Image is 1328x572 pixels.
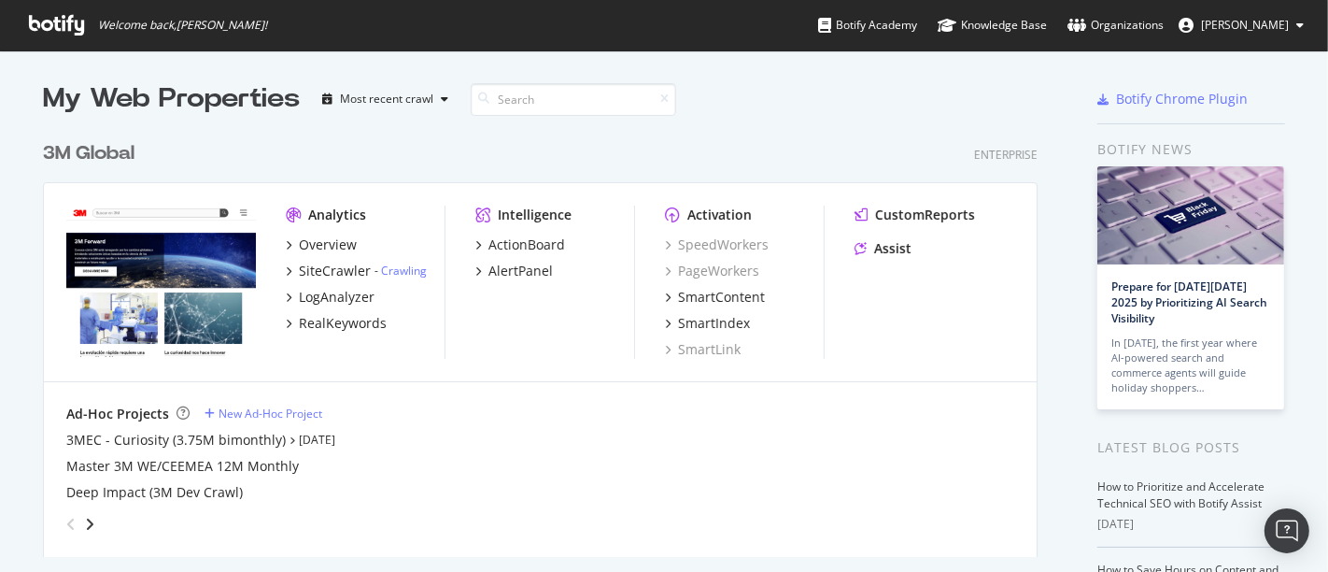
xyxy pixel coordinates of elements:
div: grid [43,118,1053,557]
a: SmartLink [665,340,741,359]
img: Prepare for Black Friday 2025 by Prioritizing AI Search Visibility [1097,166,1284,265]
div: In [DATE], the first year where AI-powered search and commerce agents will guide holiday shoppers… [1111,336,1270,395]
a: Master 3M WE/CEEMEA 12M Monthly [66,457,299,476]
div: CustomReports [875,206,975,224]
img: www.command.com [66,206,256,357]
div: Latest Blog Posts [1097,437,1285,458]
a: How to Prioritize and Accelerate Technical SEO with Botify Assist [1097,479,1264,511]
div: AlertPanel [488,262,553,280]
a: PageWorkers [665,262,759,280]
div: Botify Academy [818,16,917,35]
button: [PERSON_NAME] [1164,10,1319,40]
div: SiteCrawler [299,262,371,280]
div: Botify news [1097,139,1285,160]
a: Deep Impact (3M Dev Crawl) [66,483,243,502]
div: Enterprise [974,147,1038,163]
div: New Ad-Hoc Project [219,406,322,422]
div: ActionBoard [488,236,565,254]
a: SmartContent [665,288,765,307]
a: 3M Global [43,140,142,167]
a: LogAnalyzer [286,288,374,307]
div: LogAnalyzer [299,288,374,307]
div: Analytics [308,206,366,224]
input: Search [471,83,676,116]
div: - [374,263,427,279]
span: Welcome back, [PERSON_NAME] ! [98,18,267,33]
a: Assist [855,239,911,258]
a: 3MEC - Curiosity (3.75M bimonthly) [66,431,286,450]
div: angle-right [83,515,96,534]
a: AlertPanel [475,262,553,280]
a: Botify Chrome Plugin [1097,90,1248,108]
div: SmartContent [678,288,765,307]
div: Most recent crawl [340,93,433,105]
div: 3M Global [43,140,134,167]
a: New Ad-Hoc Project [205,406,322,422]
a: ActionBoard [475,236,565,254]
button: Most recent crawl [315,84,456,114]
div: Open Intercom Messenger [1264,508,1309,553]
a: Crawling [381,263,427,279]
a: SmartIndex [665,314,750,333]
div: [DATE] [1097,516,1285,533]
div: Ad-Hoc Projects [66,405,169,423]
div: Activation [687,206,752,224]
a: Overview [286,236,357,254]
a: Prepare for [DATE][DATE] 2025 by Prioritizing AI Search Visibility [1111,279,1267,326]
a: [DATE] [299,432,335,448]
a: CustomReports [855,206,975,224]
div: SmartIndex [678,314,750,333]
div: angle-left [59,509,83,539]
div: Knowledge Base [938,16,1047,35]
div: Intelligence [498,206,572,224]
a: SiteCrawler- Crawling [286,262,427,280]
a: SpeedWorkers [665,236,769,254]
span: Alexander Parrales [1201,17,1289,33]
div: Overview [299,236,357,254]
div: My Web Properties [43,80,300,118]
div: RealKeywords [299,314,387,333]
a: RealKeywords [286,314,387,333]
div: Organizations [1067,16,1164,35]
div: Botify Chrome Plugin [1116,90,1248,108]
div: Assist [874,239,911,258]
